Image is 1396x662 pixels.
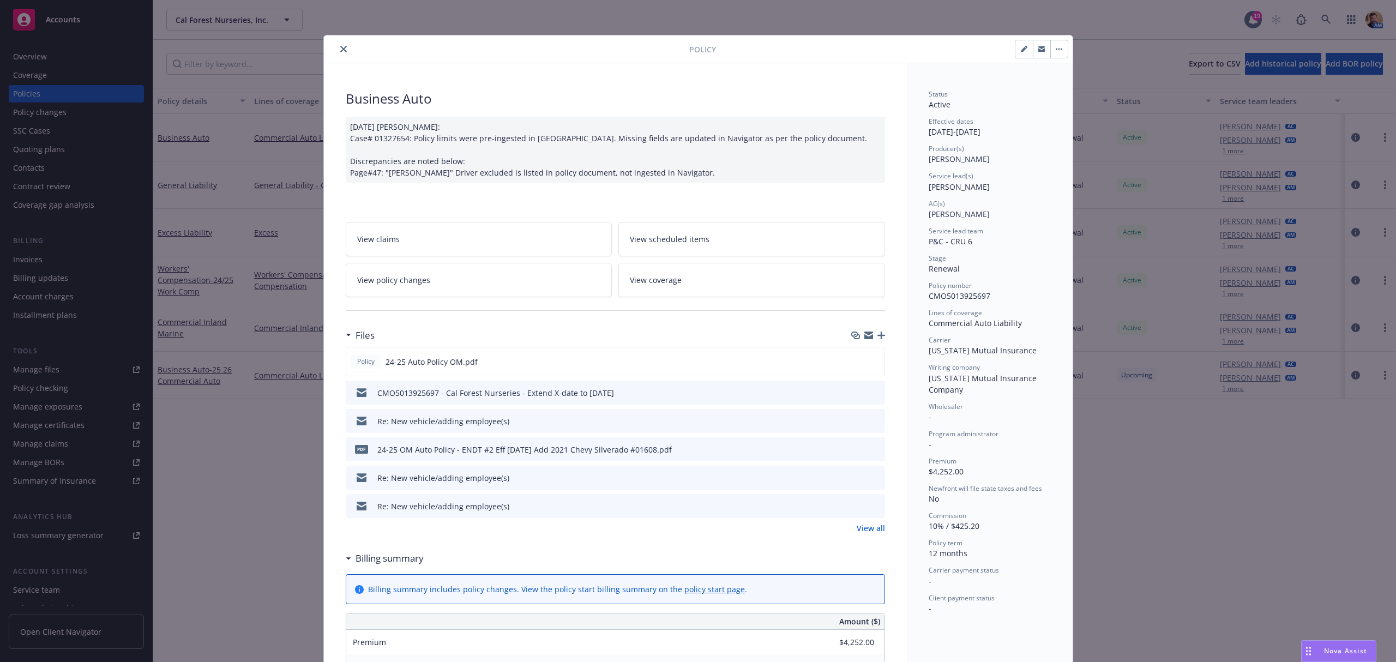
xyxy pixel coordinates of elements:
a: View all [857,522,885,534]
a: View claims [346,222,612,256]
div: Billing summary includes policy changes. View the policy start billing summary on the . [368,583,747,595]
span: Commission [929,511,966,520]
span: Active [929,99,950,110]
button: preview file [871,472,881,484]
button: download file [853,387,862,399]
div: Files [346,328,375,342]
div: Re: New vehicle/adding employee(s) [377,472,509,484]
span: Carrier [929,335,950,345]
div: Drag to move [1302,641,1315,661]
span: No [929,494,939,504]
button: download file [853,444,862,455]
h3: Files [356,328,375,342]
button: download file [853,356,862,368]
a: View coverage [618,263,885,297]
span: Policy [689,44,716,55]
button: preview file [871,501,881,512]
button: preview file [871,416,881,427]
span: View policy changes [357,274,430,286]
div: 24-25 OM Auto Policy - ENDT #2 Eff [DATE] Add 2021 Chevy Silverado #01608.pdf [377,444,672,455]
span: Wholesaler [929,402,963,411]
span: Program administrator [929,429,998,438]
span: Premium [929,456,956,466]
button: preview file [871,387,881,399]
span: Producer(s) [929,144,964,153]
button: preview file [871,444,881,455]
button: download file [853,472,862,484]
span: - [929,412,931,422]
span: pdf [355,445,368,453]
span: Status [929,89,948,99]
span: Effective dates [929,117,973,126]
span: 12 months [929,548,967,558]
span: [PERSON_NAME] [929,154,990,164]
span: Service lead team [929,226,983,236]
a: policy start page [684,584,745,594]
span: Renewal [929,263,960,274]
span: 24-25 Auto Policy OM.pdf [386,356,478,368]
button: download file [853,501,862,512]
span: [PERSON_NAME] [929,209,990,219]
span: Commercial Auto Liability [929,318,1022,328]
span: - [929,603,931,613]
button: close [337,43,350,56]
div: Re: New vehicle/adding employee(s) [377,501,509,512]
span: AC(s) [929,199,945,208]
span: P&C - CRU 6 [929,236,972,246]
span: Policy [355,357,377,366]
button: Nova Assist [1301,640,1376,662]
span: Newfront will file state taxes and fees [929,484,1042,493]
span: [PERSON_NAME] [929,182,990,192]
div: [DATE] - [DATE] [929,117,1051,137]
span: [US_STATE] Mutual Insurance [929,345,1037,356]
span: Stage [929,254,946,263]
span: Writing company [929,363,980,372]
span: Amount ($) [839,616,880,627]
span: View coverage [630,274,682,286]
span: Nova Assist [1324,646,1367,655]
a: View scheduled items [618,222,885,256]
div: [DATE] [PERSON_NAME]: Case# 01327654: Policy limits were pre-ingested in [GEOGRAPHIC_DATA]. Missi... [346,117,885,183]
span: 10% / $425.20 [929,521,979,531]
button: download file [853,416,862,427]
span: Policy term [929,538,962,547]
span: CMO5013925697 [929,291,990,301]
div: Business Auto [346,89,885,108]
span: $4,252.00 [929,466,964,477]
a: View policy changes [346,263,612,297]
span: Client payment status [929,593,995,603]
button: preview file [870,356,880,368]
span: Lines of coverage [929,308,982,317]
span: Carrier payment status [929,565,999,575]
span: Service lead(s) [929,171,973,180]
h3: Billing summary [356,551,424,565]
span: - [929,439,931,449]
div: Re: New vehicle/adding employee(s) [377,416,509,427]
input: 0.00 [810,634,881,651]
span: Premium [353,637,386,647]
span: - [929,576,931,586]
span: Policy number [929,281,972,290]
div: CMO5013925697 - Cal Forest Nurseries - Extend X-date to [DATE] [377,387,614,399]
span: View scheduled items [630,233,709,245]
span: [US_STATE] Mutual Insurance Company [929,373,1039,395]
span: View claims [357,233,400,245]
div: Billing summary [346,551,424,565]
